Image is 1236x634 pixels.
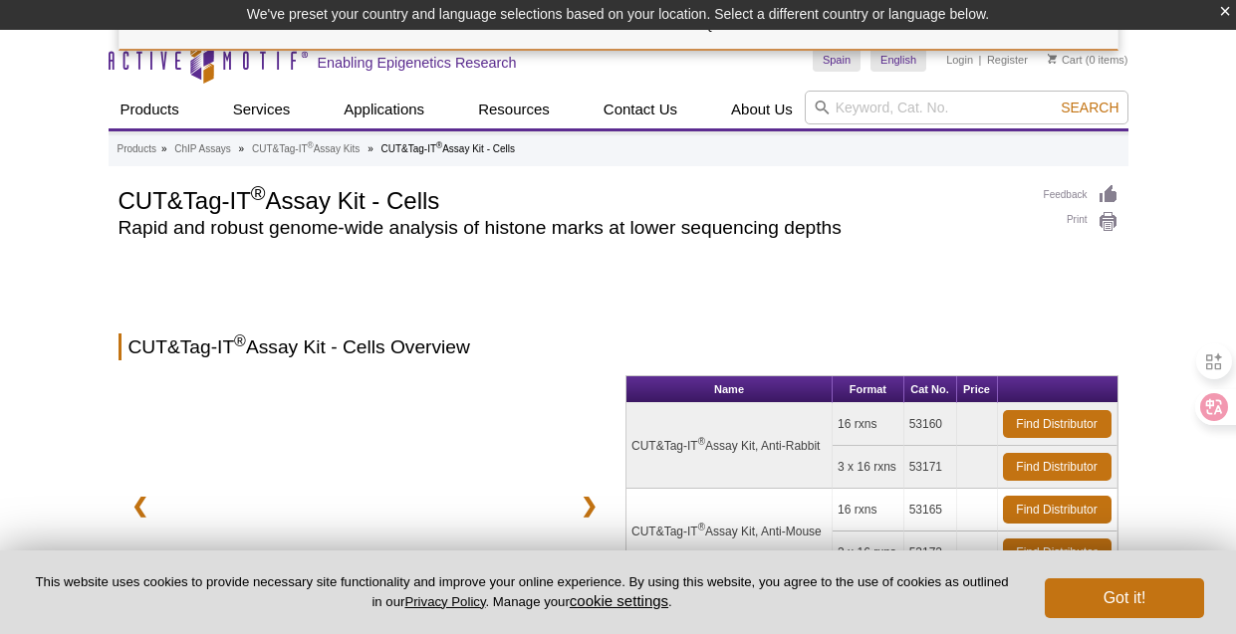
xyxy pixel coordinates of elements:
li: » [368,143,373,154]
th: Name [626,376,833,403]
h2: Enabling Epigenetics Research [318,54,517,72]
td: 53172 [904,531,957,574]
a: Find Distributor [1003,496,1112,524]
p: This website uses cookies to provide necessary site functionality and improve your online experie... [32,573,1012,611]
img: Your Cart [1048,54,1057,64]
td: 3 x 16 rxns [833,446,904,489]
input: Keyword, Cat. No. [805,91,1128,124]
h1: CUT&Tag-IT Assay Kit - Cells [119,184,1024,214]
a: Feedback [1044,184,1118,206]
h2: CUT&Tag-IT Assay Kit - Cells Overview [119,333,1118,360]
sup: ® [251,182,266,204]
td: CUT&Tag-IT Assay Kit, Anti-Rabbit [626,403,833,489]
a: Find Distributor [1003,410,1112,438]
sup: ® [698,436,705,447]
a: About Us [719,91,805,128]
a: Register [987,53,1028,67]
button: Got it! [1045,578,1204,618]
a: Products [118,140,156,158]
a: Cart [1048,53,1083,67]
a: ❯ [568,483,611,528]
li: (0 items) [1048,48,1128,72]
a: Login [946,53,973,67]
h2: Rapid and robust genome-wide analysis of histone marks at lower sequencing depths [119,219,1024,237]
button: cookie settings [570,592,668,609]
span: Search [1061,100,1118,115]
li: » [239,143,245,154]
sup: ® [308,140,314,150]
li: » [161,143,167,154]
th: Price [957,376,998,403]
button: Search [1055,99,1124,116]
a: Privacy Policy [404,594,485,609]
td: 53160 [904,403,957,446]
sup: ® [436,140,442,150]
a: Contact Us [592,91,689,128]
th: Cat No. [904,376,957,403]
sup: ® [698,522,705,532]
td: 16 rxns [833,489,904,531]
td: 53171 [904,446,957,489]
td: 16 rxns [833,403,904,446]
a: Products [109,91,191,128]
a: Spain [813,48,861,72]
a: Services [221,91,303,128]
a: Print [1044,211,1118,233]
a: English [870,48,926,72]
td: 3 x 16 rxns [833,531,904,574]
li: CUT&Tag-IT Assay Kit - Cells [380,143,515,154]
sup: ® [234,332,246,349]
a: ❮ [119,483,161,528]
li: | [979,48,982,72]
th: Format [833,376,904,403]
a: CUT&Tag-IT®Assay Kits [252,140,360,158]
td: 53165 [904,489,957,531]
a: Find Distributor [1003,538,1112,566]
a: Find Distributor [1003,453,1112,481]
td: CUT&Tag-IT Assay Kit, Anti-Mouse [626,489,833,574]
a: Applications [332,91,436,128]
a: Resources [466,91,562,128]
a: ChIP Assays [174,140,231,158]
